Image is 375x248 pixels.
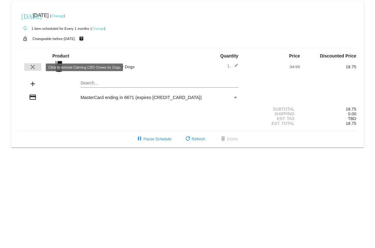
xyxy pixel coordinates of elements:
[231,63,238,71] mat-icon: edit
[78,35,85,43] mat-icon: live_help
[92,27,104,30] a: Change
[52,60,65,73] img: Calming-Dog-Chews-Front-1.jpg
[21,35,29,43] mat-icon: lock_open
[244,64,300,69] div: 34.99
[50,14,65,18] small: ( )
[244,107,300,111] div: Subtotal
[244,121,300,126] div: Est. Total
[214,133,243,145] button: Delete
[90,27,105,30] small: ( )
[300,107,356,111] div: 18.75
[19,27,89,30] small: 1 item scheduled for Every 1 months
[300,64,356,69] div: 18.75
[51,14,64,18] a: Change
[80,81,238,86] input: Search...
[219,137,238,141] span: Delete
[32,37,75,41] small: Changeable before [DATE]
[136,135,143,143] mat-icon: pause
[52,53,69,58] strong: Product
[244,111,300,116] div: Shipping
[227,64,238,68] span: 1
[29,93,37,101] mat-icon: credit_card
[179,133,210,145] button: Refresh
[346,121,356,126] span: 18.75
[131,133,176,145] button: Pause Schedule
[29,80,37,88] mat-icon: add
[29,63,37,71] mat-icon: clear
[80,95,238,100] mat-select: Payment Method
[184,137,205,141] span: Refresh
[289,53,300,58] strong: Price
[184,135,192,143] mat-icon: refresh
[220,53,238,58] strong: Quantity
[21,25,29,32] mat-icon: autorenew
[136,137,171,141] span: Pause Schedule
[348,116,356,121] span: TBD
[80,95,202,100] span: MasterCard ending in 6671 (expires [CREDIT_CARD_DATA])
[320,53,356,58] strong: Discounted Price
[219,135,227,143] mat-icon: delete
[21,12,29,20] mat-icon: [DATE]
[348,111,356,116] span: 0.00
[75,64,187,69] div: Calming CBD Chews for Dogs
[244,116,300,121] div: Est. Tax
